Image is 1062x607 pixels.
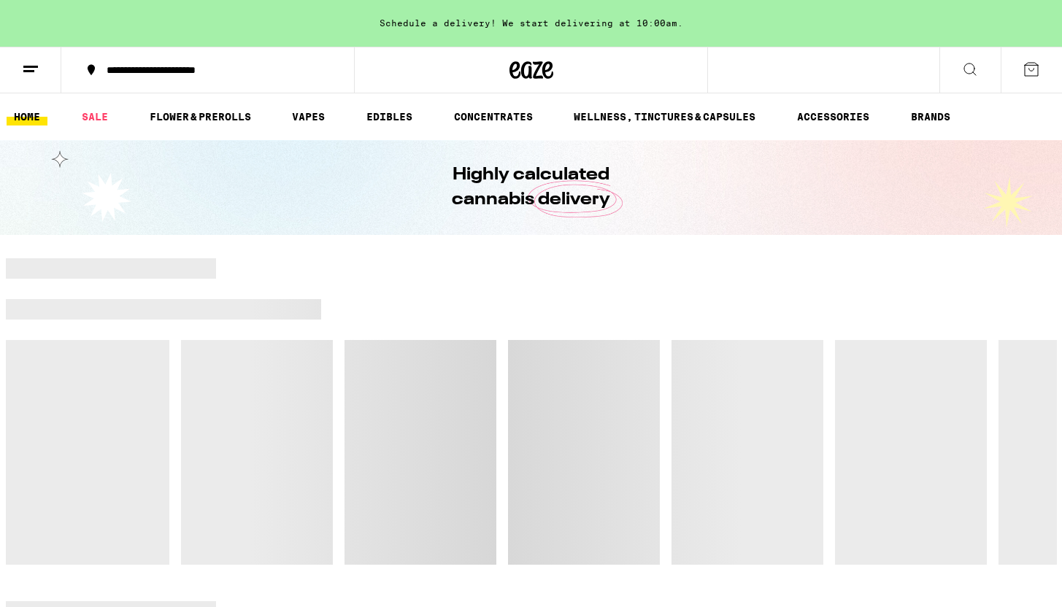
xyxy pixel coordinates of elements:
a: ACCESSORIES [790,108,877,125]
a: FLOWER & PREROLLS [142,108,258,125]
a: WELLNESS, TINCTURES & CAPSULES [566,108,763,125]
h1: Highly calculated cannabis delivery [411,163,652,212]
a: CONCENTRATES [447,108,540,125]
a: HOME [7,108,47,125]
a: SALE [74,108,115,125]
a: VAPES [285,108,332,125]
a: BRANDS [904,108,958,125]
a: EDIBLES [359,108,420,125]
